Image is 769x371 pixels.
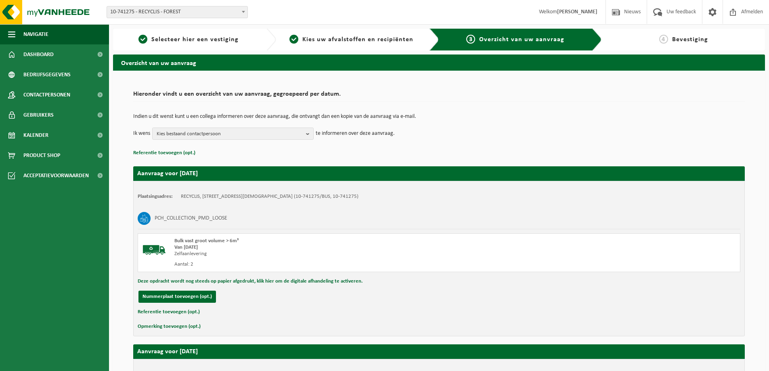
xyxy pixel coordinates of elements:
[174,238,239,243] span: Bulk vast groot volume > 6m³
[133,91,745,102] h2: Hieronder vindt u een overzicht van uw aanvraag, gegroepeerd per datum.
[138,35,147,44] span: 1
[174,251,471,257] div: Zelfaanlevering
[174,261,471,268] div: Aantal: 2
[181,193,358,200] td: RECYCLIS, [STREET_ADDRESS][DEMOGRAPHIC_DATA] (10-741275/BUS, 10-741275)
[302,36,413,43] span: Kies uw afvalstoffen en recipiënten
[316,128,395,140] p: te informeren over deze aanvraag.
[142,238,166,262] img: BL-SO-LV.png
[23,65,71,85] span: Bedrijfsgegevens
[151,36,239,43] span: Selecteer hier een vestiging
[133,114,745,119] p: Indien u dit wenst kunt u een collega informeren over deze aanvraag, die ontvangt dan een kopie v...
[113,54,765,70] h2: Overzicht van uw aanvraag
[133,148,195,158] button: Referentie toevoegen (opt.)
[107,6,248,18] span: 10-741275 - RECYCLIS - FOREST
[23,24,48,44] span: Navigatie
[155,212,227,225] h3: PCH_COLLECTION_PMD_LOOSE
[23,125,48,145] span: Kalender
[23,166,89,186] span: Acceptatievoorwaarden
[133,128,150,140] p: Ik wens
[152,128,314,140] button: Kies bestaand contactpersoon
[23,85,70,105] span: Contactpersonen
[466,35,475,44] span: 3
[138,194,173,199] strong: Plaatsingsadres:
[138,291,216,303] button: Nummerplaat toevoegen (opt.)
[659,35,668,44] span: 4
[479,36,564,43] span: Overzicht van uw aanvraag
[117,35,260,44] a: 1Selecteer hier een vestiging
[557,9,597,15] strong: [PERSON_NAME]
[23,44,54,65] span: Dashboard
[23,105,54,125] span: Gebruikers
[138,276,362,287] button: Deze opdracht wordt nog steeds op papier afgedrukt, klik hier om de digitale afhandeling te activ...
[137,348,198,355] strong: Aanvraag voor [DATE]
[23,145,60,166] span: Product Shop
[289,35,298,44] span: 2
[138,321,201,332] button: Opmerking toevoegen (opt.)
[157,128,303,140] span: Kies bestaand contactpersoon
[672,36,708,43] span: Bevestiging
[138,307,200,317] button: Referentie toevoegen (opt.)
[280,35,423,44] a: 2Kies uw afvalstoffen en recipiënten
[137,170,198,177] strong: Aanvraag voor [DATE]
[174,245,198,250] strong: Van [DATE]
[107,6,247,18] span: 10-741275 - RECYCLIS - FOREST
